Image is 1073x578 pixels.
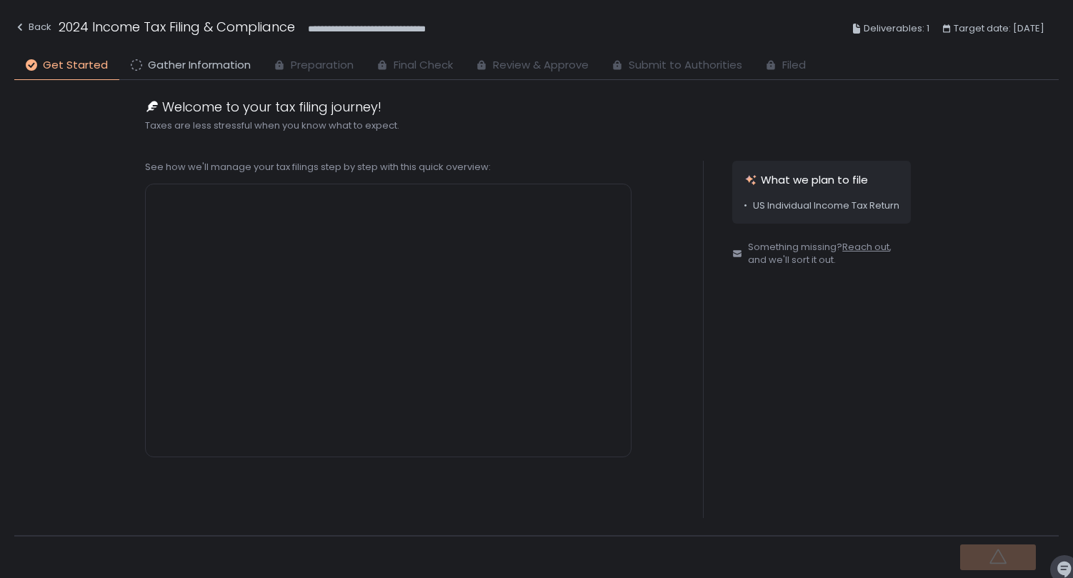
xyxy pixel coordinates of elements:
span: Welcome to your tax filing journey! [162,97,381,116]
span: US Individual Income Tax Return [753,199,899,212]
h1: 2024 Income Tax Filing & Compliance [59,17,295,36]
span: Filed [782,57,806,74]
div: See how we'll manage your tax filings step by step with this quick overview: [145,161,632,174]
span: Gather Information [148,57,251,74]
div: Taxes are less stressful when you know what to expect. [145,119,929,132]
a: Reach out [842,240,889,254]
span: Deliverables: 1 [864,20,929,37]
button: Back [14,17,51,41]
div: Back [14,19,51,36]
span: Final Check [394,57,453,74]
span: Get Started [43,57,108,74]
span: • [744,199,747,212]
iframe: What we plan to file [145,184,632,457]
span: Review & Approve [493,57,589,74]
span: Something missing? , and we'll sort it out. [748,241,911,266]
span: Preparation [291,57,354,74]
span: What we plan to file [761,172,868,189]
span: Submit to Authorities [629,57,742,74]
span: Target date: [DATE] [954,20,1044,37]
